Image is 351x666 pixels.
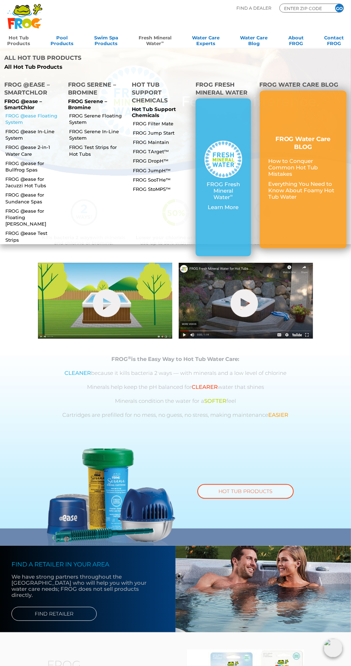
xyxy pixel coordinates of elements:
[133,139,189,145] a: FROG Maintain
[128,355,131,360] sup: ®
[64,370,91,376] span: CLEANER
[4,54,170,64] h4: All Hot Tub Products
[288,33,304,47] a: AboutFROG
[132,81,187,106] h4: Hot Tub Support Chemicals
[133,158,189,164] a: FROG DropH™
[47,398,304,404] p: Minerals condition the water for a feel
[4,81,59,98] h4: FROG @ease – SmartChlor
[133,130,189,136] a: FROG Jump Start
[5,208,62,227] a: FROG @ease for Floating [PERSON_NAME]
[68,98,123,111] p: FROG Serene – Bromine
[133,167,189,174] a: FROG JumpH™
[205,204,242,211] p: Learn More
[139,33,172,47] a: Fresh MineralWater∞
[324,33,344,47] a: ContactFROG
[5,230,62,243] a: FROG @ease Test Strips
[5,112,62,125] a: FROG @ease Floating System
[132,106,176,119] a: Hot Tub Support Chemicals
[5,128,62,141] a: FROG @ease In-Line System
[112,356,240,362] strong: FROG is the Easy Way to Hot Tub Water Care:
[11,561,153,568] h4: FIND A RETAILER IN YOUR AREA
[47,370,304,376] p: because it kills bacteria 2 ways — with minerals and a low level of chlorine
[5,176,62,189] a: FROG @ease for Jacuzzi Hot Tubs
[4,64,170,70] a: All Hot Tub Products
[133,186,189,192] a: FROG StoMPS™
[192,383,218,390] span: CLEARER
[5,160,62,173] a: FROG @ease for Bullfrog Spas
[7,33,30,47] a: Hot TubProducts
[260,81,347,91] h4: FROG Water Care Blog
[335,4,343,12] input: GO
[269,135,338,151] h3: FROG Water Care BLOG
[269,135,338,204] a: FROG Water Care BLOG How to Conquer Common Hot Tub Mistakes Everything You Need to Know About Foa...
[4,98,59,111] p: FROG @ease – SmartChlor
[69,144,126,157] a: FROG Test Strips for Hot Tubs
[133,177,189,183] a: FROG SooTHe™
[192,33,220,47] a: Water CareExperts
[197,484,294,499] a: HOT TUB PRODUCTS
[68,81,123,98] h4: FROG Serene – Bromine
[47,384,304,390] p: Minerals help keep the pH balanced for water that shines
[11,607,97,621] a: FIND RETAILER
[283,5,326,11] input: Zip Code Form
[38,263,172,339] img: fmw-hot-tub-cover-1
[51,33,73,47] a: PoolProducts
[269,158,338,177] p: How to Conquer Common Hot Tub Mistakes
[205,181,242,201] p: FROG Fresh Mineral Water
[196,81,251,98] h4: FROG Fresh Mineral Water
[47,412,304,418] p: Cartridges are prefilled for no mess, no guess, no stress, making maintenance
[69,128,126,141] a: FROG Serene In-Line System
[94,33,118,47] a: Swim SpaProducts
[324,639,342,657] img: openIcon
[269,411,289,418] span: EASIER
[179,263,313,339] img: fmw-hot-tub-cover-2
[204,397,226,404] span: SOFTER
[230,193,233,198] sup: ∞
[133,120,189,127] a: FROG Filter Mate
[5,192,62,204] a: FROG @ease for Sundance Spas
[205,141,242,214] a: FROG Fresh Mineral Water∞ Learn More
[133,148,189,155] a: FROG TArget™
[269,181,338,200] p: Everything You Need to Know About Foamy Hot Tub Water
[161,40,164,44] sup: ∞
[69,112,126,125] a: FROG Serene Floating System
[236,4,271,13] p: Find A Dealer
[11,574,153,598] p: We have strong partners throughout the [GEOGRAPHIC_DATA] who will help you with your water care n...
[5,144,62,157] a: FROG @ease 2-in-1 Water Care
[240,33,268,47] a: Water CareBlog
[47,449,175,546] img: fmw-hot-tub-product-v2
